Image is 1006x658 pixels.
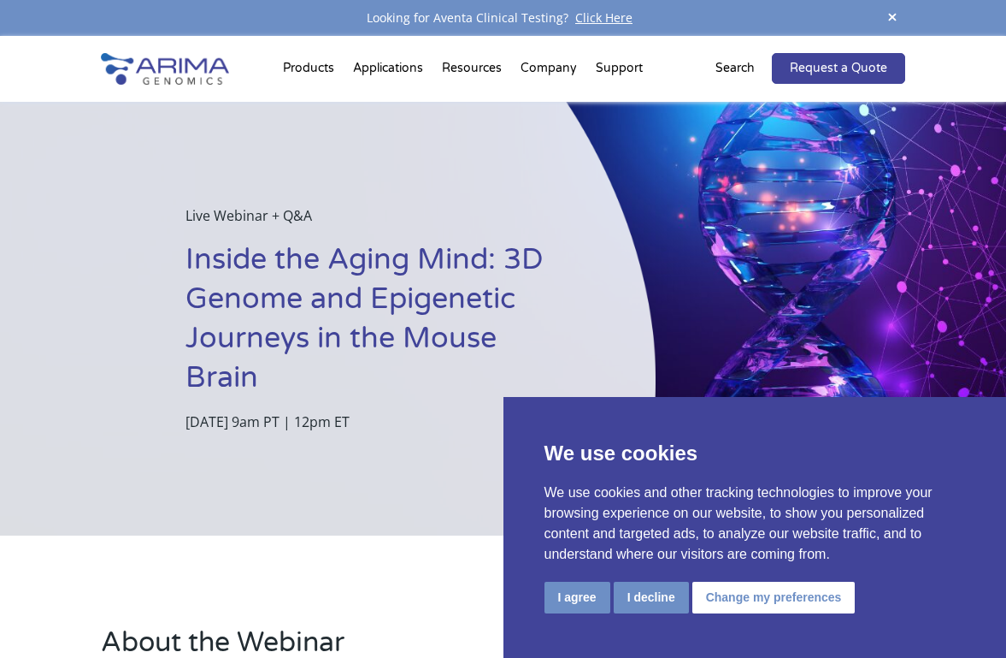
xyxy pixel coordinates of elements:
[544,582,610,614] button: I agree
[568,9,639,26] a: Click Here
[101,7,906,29] div: Looking for Aventa Clinical Testing?
[544,483,966,565] p: We use cookies and other tracking technologies to improve your browsing experience on our website...
[185,411,570,433] p: [DATE] 9am PT | 12pm ET
[185,240,570,411] h1: Inside the Aging Mind: 3D Genome and Epigenetic Journeys in the Mouse Brain
[544,438,966,469] p: We use cookies
[185,205,570,240] p: Live Webinar + Q&A
[101,53,229,85] img: Arima-Genomics-logo
[715,57,755,80] p: Search
[692,582,856,614] button: Change my preferences
[772,53,905,84] a: Request a Quote
[614,582,689,614] button: I decline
